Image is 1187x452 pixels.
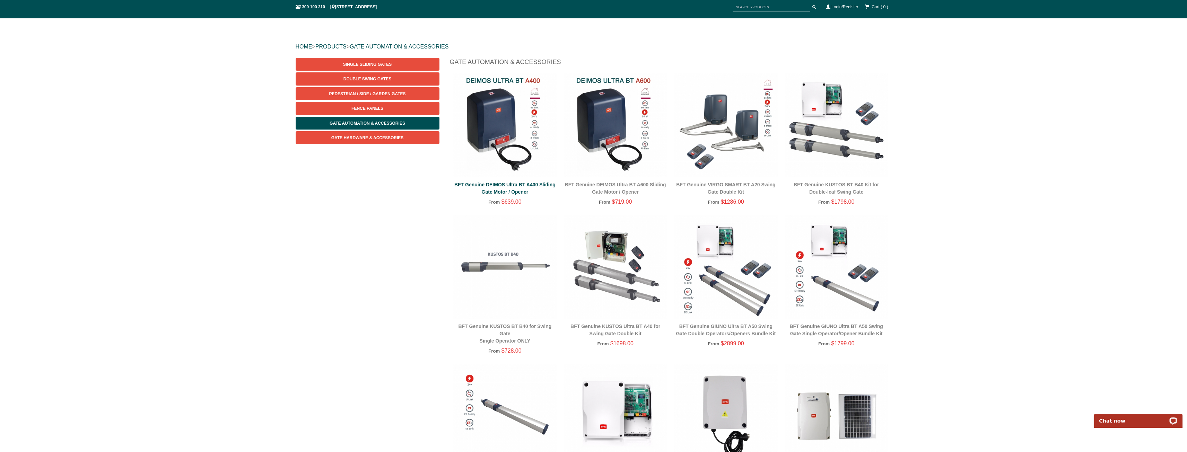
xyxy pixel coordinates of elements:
[296,117,439,130] a: Gate Automation & Accessories
[453,215,557,319] img: BFT Genuine KUSTOS BT B40 for Swing Gate - Single Operator ONLY - Gate Warehouse
[488,348,500,354] span: From
[676,182,776,195] a: BFT Genuine VIRGO SMART BT A20 Swing Gate Double Kit
[612,199,632,205] span: $719.00
[794,182,879,195] a: BFT Genuine KUSTOS BT B40 Kit for Double-leaf Swing Gate
[501,199,522,205] span: $639.00
[674,215,778,319] img: BFT Genuine GIUNO Ultra BT A50 Swing Gate Double Operators/Openers Bundle Kit - Gate Warehouse
[872,5,888,9] span: Cart ( 0 )
[564,73,667,177] img: BFT Genuine DEIMOS Ultra BT A600 Sliding Gate Motor / Opener - Gate Warehouse
[674,73,778,177] img: BFT Genuine VIRGO SMART BT A20 Swing Gate Double Kit - Gate Warehouse
[818,200,830,205] span: From
[785,73,888,177] img: BFT Genuine KUSTOS BT B40 Kit for Double-leaf Swing Gate - Gate Warehouse
[458,324,551,344] a: BFT Genuine KUSTOS BT B40 for Swing GateSingle Operator ONLY
[296,44,312,50] a: HOME
[599,200,610,205] span: From
[708,341,719,346] span: From
[831,340,855,346] span: $1799.00
[597,341,609,346] span: From
[570,324,660,336] a: BFT Genuine KUSTOS Ultra BT A40 for Swing Gate Double Kit
[350,44,448,50] a: GATE AUTOMATION & ACCESSORIES
[733,3,810,11] input: SEARCH PRODUCTS
[708,200,719,205] span: From
[343,62,392,67] span: Single Sliding Gates
[831,199,855,205] span: $1798.00
[343,77,391,81] span: Double Swing Gates
[330,121,405,126] span: Gate Automation & Accessories
[296,36,892,58] div: > >
[296,87,439,100] a: Pedestrian / Side / Garden Gates
[721,199,744,205] span: $1286.00
[351,106,383,111] span: Fence Panels
[453,73,557,177] img: BFT Genuine DEIMOS Ultra BT A400 Sliding Gate Motor / Opener - Gate Warehouse
[315,44,347,50] a: PRODUCTS
[564,215,667,319] img: BFT Genuine KUSTOS Ultra BT A40 for Swing Gate Double Kit - Gate Warehouse
[831,5,858,9] a: Login/Register
[296,58,439,71] a: Single Sliding Gates
[721,340,744,346] span: $2899.00
[785,215,888,319] img: BFT Genuine GIUNO Ultra BT A50 Swing Gate Single Operator/Opener Bundle Kit - Gate Warehouse
[296,72,439,85] a: Double Swing Gates
[565,182,666,195] a: BFT Genuine DEIMOS Ultra BT A600 Sliding Gate Motor / Opener
[818,341,830,346] span: From
[329,91,405,96] span: Pedestrian / Side / Garden Gates
[488,200,500,205] span: From
[676,324,776,336] a: BFT Genuine GIUNO Ultra BT A50 Swing Gate Double Operators/Openers Bundle Kit
[296,102,439,115] a: Fence Panels
[296,5,377,9] span: 1300 100 310 | [STREET_ADDRESS]
[501,348,522,354] span: $728.00
[1090,406,1187,428] iframe: LiveChat chat widget
[331,135,404,140] span: Gate Hardware & Accessories
[610,340,634,346] span: $1698.00
[454,182,556,195] a: BFT Genuine DEIMOS Ultra BT A400 Sliding Gate Motor / Opener
[450,58,892,70] h1: Gate Automation & Accessories
[789,324,883,336] a: BFT Genuine GIUNO Ultra BT A50 Swing Gate Single Operator/Opener Bundle Kit
[296,131,439,144] a: Gate Hardware & Accessories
